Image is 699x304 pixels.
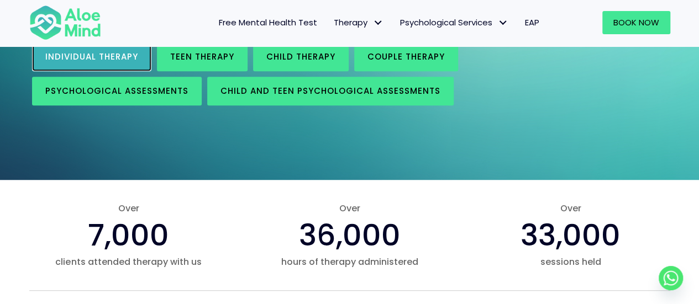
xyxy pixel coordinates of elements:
[525,17,539,28] span: EAP
[659,266,683,290] a: Whatsapp
[392,11,517,34] a: Psychological ServicesPsychological Services: submenu
[370,15,386,31] span: Therapy: submenu
[220,85,440,97] span: Child and Teen Psychological assessments
[250,255,449,268] span: hours of therapy administered
[207,77,454,105] a: Child and Teen Psychological assessments
[471,255,670,268] span: sessions held
[157,42,248,71] a: Teen Therapy
[354,42,458,71] a: Couple therapy
[32,77,202,105] a: Psychological assessments
[495,15,511,31] span: Psychological Services: submenu
[45,51,138,62] span: Individual therapy
[29,202,228,215] span: Over
[170,51,234,62] span: Teen Therapy
[334,17,383,28] span: Therapy
[29,4,101,41] img: Aloe mind Logo
[517,11,548,34] a: EAP
[29,255,228,268] span: clients attended therapy with us
[471,202,670,215] span: Over
[45,85,188,97] span: Psychological assessments
[253,42,349,71] a: Child Therapy
[32,42,151,71] a: Individual therapy
[400,17,508,28] span: Psychological Services
[325,11,392,34] a: TherapyTherapy: submenu
[115,11,548,34] nav: Menu
[602,11,670,34] a: Book Now
[367,51,445,62] span: Couple therapy
[211,11,325,34] a: Free Mental Health Test
[298,214,400,256] span: 36,000
[88,214,169,256] span: 7,000
[266,51,335,62] span: Child Therapy
[521,214,621,256] span: 33,000
[250,202,449,215] span: Over
[219,17,317,28] span: Free Mental Health Test
[613,17,659,28] span: Book Now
